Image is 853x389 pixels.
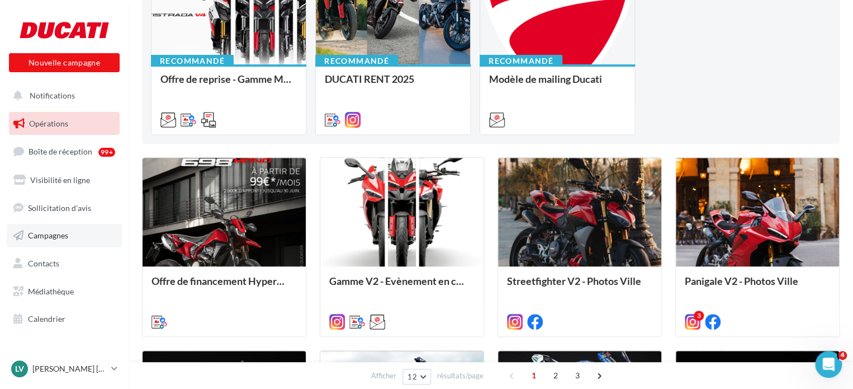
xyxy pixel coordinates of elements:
div: 3 [694,311,704,321]
a: Médiathèque [7,280,122,303]
button: Notifications [7,84,117,107]
span: Calendrier [28,314,65,324]
span: Médiathèque [28,287,74,296]
iframe: Intercom live chat [815,351,842,378]
span: 3 [568,367,586,385]
a: Calendrier [7,307,122,331]
div: Offre de financement Hypermotard 698 Mono [151,275,297,298]
p: [PERSON_NAME] [PERSON_NAME] [32,363,107,374]
button: 12 [402,369,431,385]
span: Contacts [28,259,59,268]
a: Visibilité en ligne [7,168,122,192]
div: Recommandé [480,55,562,67]
div: DUCATI RENT 2025 [325,73,461,96]
span: Afficher [371,371,396,381]
a: Sollicitation d'avis [7,196,122,220]
div: Modèle de mailing Ducati [489,73,625,96]
span: Sollicitation d'avis [28,203,91,212]
div: Recommandé [151,55,234,67]
button: Nouvelle campagne [9,53,120,72]
a: Boîte de réception99+ [7,139,122,163]
a: Opérations [7,112,122,135]
span: Notifications [30,91,75,100]
span: Opérations [29,119,68,128]
div: Gamme V2 - Evènement en concession [329,275,475,298]
span: Lv [15,363,24,374]
span: 4 [838,351,847,360]
span: Campagnes [28,231,68,240]
a: Campagnes [7,224,122,247]
a: Contacts [7,252,122,275]
span: 12 [407,372,417,381]
div: 99+ [98,148,115,157]
span: Visibilité en ligne [30,175,90,185]
div: Streetfighter V2 - Photos Ville [507,275,652,298]
a: Lv [PERSON_NAME] [PERSON_NAME] [9,358,120,379]
div: Recommandé [315,55,398,67]
span: 2 [547,367,565,385]
div: Offre de reprise - Gamme MTS V4 [160,73,297,96]
div: Panigale V2 - Photos Ville [685,275,830,298]
span: 1 [525,367,543,385]
span: résultats/page [437,371,484,381]
span: Boîte de réception [29,147,92,156]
